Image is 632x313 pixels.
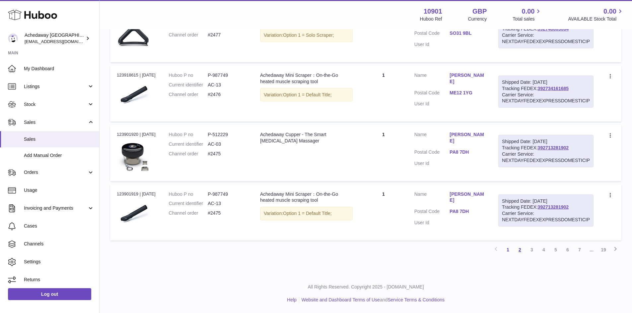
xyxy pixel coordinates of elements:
dt: Postal Code [414,149,450,157]
strong: GBP [472,7,487,16]
a: 19 [597,244,609,256]
span: Stock [24,101,87,108]
div: Achedaway [GEOGRAPHIC_DATA] [25,32,84,45]
img: admin@newpb.co.uk [8,33,18,43]
dt: User Id [414,220,450,226]
a: Website and Dashboard Terms of Use [302,297,380,302]
div: Achedaway Mini Scraper：On-the-Go heated muscle scraping tool [260,72,353,85]
span: My Dashboard [24,66,94,72]
dt: Channel order [169,151,208,157]
dt: Name [414,191,450,205]
span: Settings [24,259,94,265]
div: 123901919 | [DATE] [117,191,156,197]
a: Log out [8,288,91,300]
div: Carrier Service: NEXTDAYFEDEXEXPRESSDOMESTICIP [502,151,590,164]
span: Option 1 = Solo Scraper; [283,32,334,38]
span: Returns [24,277,94,283]
a: 0.00 AVAILABLE Stock Total [568,7,624,22]
span: 0.00 [522,7,535,16]
dd: #2475 [208,151,247,157]
div: Tracking FEDEX: [498,194,594,227]
dt: Channel order [169,91,208,98]
img: 109011664373479.jpg [117,140,150,173]
div: Carrier Service: NEXTDAYFEDEXEXPRESSDOMESTICIP [502,210,590,223]
a: 4 [538,244,550,256]
a: 3 [526,244,538,256]
span: Sales [24,119,87,126]
dt: User Id [414,160,450,167]
span: AVAILABLE Stock Total [568,16,624,22]
span: Total sales [513,16,542,22]
dt: Postal Code [414,90,450,98]
div: Shipped Date: [DATE] [502,79,590,85]
dt: Huboo P no [169,131,208,138]
div: Currency [468,16,487,22]
a: 7 [574,244,586,256]
div: Achedaway Mini Scraper：On-the-Go heated muscle scraping tool [260,191,353,204]
span: [EMAIL_ADDRESS][DOMAIN_NAME] [25,39,98,44]
div: Variation: [260,28,353,42]
a: [PERSON_NAME] [450,131,485,144]
span: Channels [24,241,94,247]
a: PA8 7DH [450,149,485,155]
dt: Current identifier [169,200,208,207]
div: Variation: [260,207,353,220]
td: 1 [359,6,408,62]
span: Option 1 = Default Title; [283,92,332,97]
span: Listings [24,83,87,90]
dt: Name [414,131,450,146]
dt: Current identifier [169,141,208,147]
a: 392734161685 [538,86,569,91]
dt: Postal Code [414,208,450,216]
a: [PERSON_NAME] [450,191,485,204]
td: 1 [359,125,408,181]
a: 392713281902 [538,145,569,150]
div: Tracking FEDEX: [498,16,594,48]
dd: #2475 [208,210,247,216]
a: Service Terms & Conditions [387,297,445,302]
dt: User Id [414,41,450,48]
strong: 10901 [424,7,442,16]
span: ... [586,244,597,256]
dd: AC-13 [208,82,247,88]
div: Carrier Service: NEXTDAYFEDEXEXPRESSDOMESTICIP [502,32,590,45]
img: musclescraper_750x_c42b3404-e4d5-48e3-b3b1-8be745232369.png [117,199,150,232]
td: 1 [359,184,408,240]
a: 0.00 Total sales [513,7,542,22]
a: 1 [502,244,514,256]
dd: AC-03 [208,141,247,147]
div: Shipped Date: [DATE] [502,198,590,204]
div: Achedaway Cupper - The Smart [MEDICAL_DATA] Massager [260,131,353,144]
span: Sales [24,136,94,142]
td: 1 [359,66,408,122]
a: PA8 7DH [450,208,485,215]
span: Cases [24,223,94,229]
dd: P-512229 [208,131,247,138]
div: 123918615 | [DATE] [117,72,156,78]
a: ME12 1YG [450,90,485,96]
a: SO31 9BL [450,30,485,36]
div: Tracking FEDEX: [498,76,594,108]
dd: AC-13 [208,200,247,207]
div: Variation: [260,88,353,102]
dd: P-987749 [208,191,247,197]
div: 123901920 | [DATE] [117,131,156,137]
span: Orders [24,169,87,176]
dt: Current identifier [169,82,208,88]
a: 6 [562,244,574,256]
a: 2 [514,244,526,256]
img: Achedaway-Muscle-Scraper.png [117,21,150,54]
dt: Postal Code [414,30,450,38]
li: and [299,297,445,303]
span: Invoicing and Payments [24,205,87,211]
span: Option 1 = Default Title; [283,211,332,216]
dd: #2476 [208,91,247,98]
a: Help [287,297,297,302]
a: [PERSON_NAME] [450,72,485,85]
dt: Channel order [169,210,208,216]
div: Shipped Date: [DATE] [502,138,590,145]
a: 392713281902 [538,204,569,210]
dt: Huboo P no [169,191,208,197]
dd: #2477 [208,32,247,38]
span: 0.00 [603,7,616,16]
